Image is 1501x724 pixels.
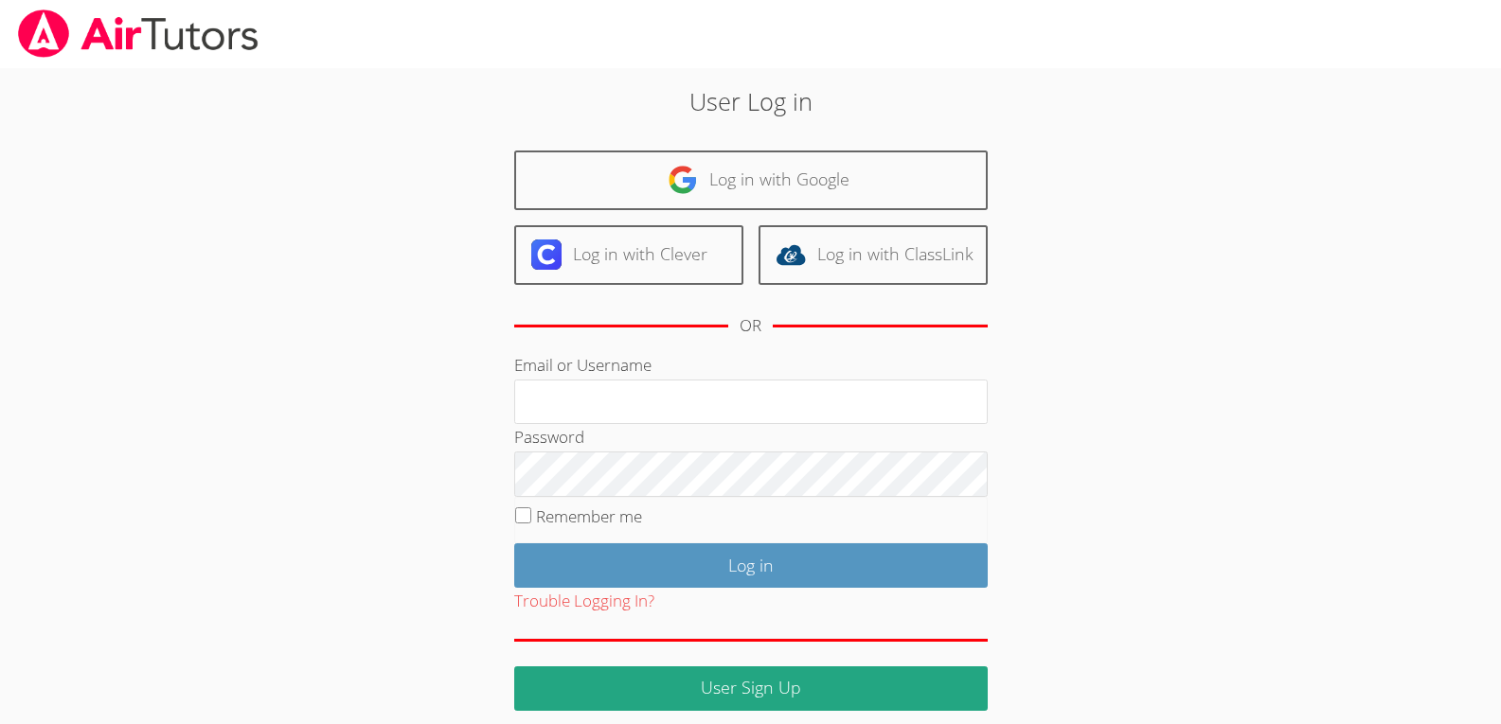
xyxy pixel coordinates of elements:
[514,543,988,588] input: Log in
[16,9,260,58] img: airtutors_banner-c4298cdbf04f3fff15de1276eac7730deb9818008684d7c2e4769d2f7ddbe033.png
[514,225,743,285] a: Log in with Clever
[536,505,642,527] label: Remember me
[514,426,584,448] label: Password
[759,225,988,285] a: Log in with ClassLink
[514,150,988,210] a: Log in with Google
[346,83,1156,119] h2: User Log in
[514,354,652,376] label: Email or Username
[531,239,562,270] img: clever-logo-6eab21bc6e7a338710f1a6ff85c0baf02591cd810cc4098c63d3a4b26e2feb20.svg
[740,312,761,340] div: OR
[776,239,806,270] img: classlink-logo-d6bb404cc1216ec64c9a2012d9dc4662098be43eaf13dc465df04b49fa7ab582.svg
[668,165,698,195] img: google-logo-50288ca7cdecda66e5e0955fdab243c47b7ad437acaf1139b6f446037453330a.svg
[514,666,988,711] a: User Sign Up
[514,588,654,615] button: Trouble Logging In?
